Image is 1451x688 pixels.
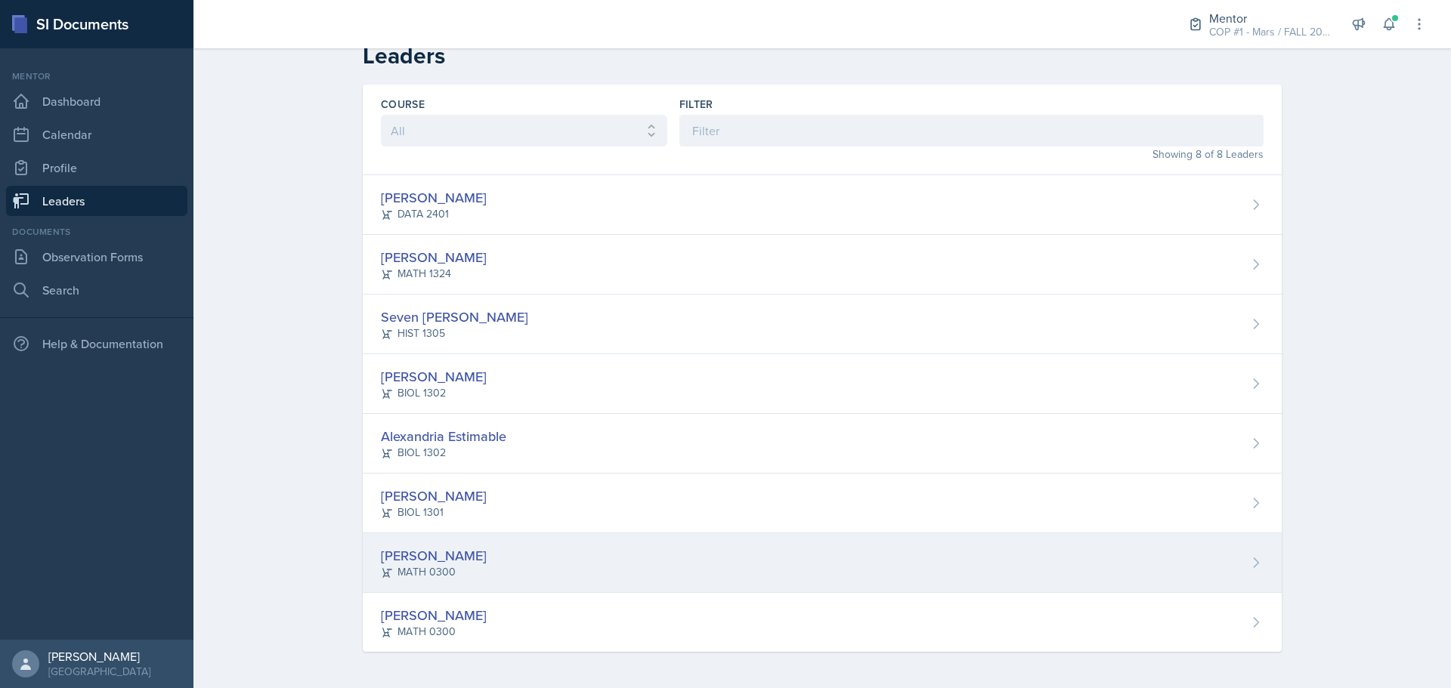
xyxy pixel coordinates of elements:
div: Mentor [6,69,187,83]
a: Profile [6,153,187,183]
div: [PERSON_NAME] [381,605,487,625]
div: DATA 2401 [381,206,487,222]
div: [PERSON_NAME] [381,486,487,506]
div: [GEOGRAPHIC_DATA] [48,664,150,679]
div: [PERSON_NAME] [48,649,150,664]
div: Alexandria Estimable [381,426,506,446]
div: Help & Documentation [6,329,187,359]
a: Dashboard [6,86,187,116]
div: MATH 1324 [381,266,487,282]
a: [PERSON_NAME] MATH 0300 [363,533,1282,593]
div: Seven [PERSON_NAME] [381,307,528,327]
a: Seven [PERSON_NAME] HIST 1305 [363,295,1282,354]
label: Course [381,97,425,112]
label: Filter [679,97,713,112]
div: [PERSON_NAME] [381,247,487,267]
a: Search [6,275,187,305]
div: [PERSON_NAME] [381,545,487,566]
div: MATH 0300 [381,564,487,580]
div: Mentor [1209,9,1330,27]
div: BIOL 1302 [381,445,506,461]
div: BIOL 1301 [381,504,487,520]
a: [PERSON_NAME] MATH 1324 [363,235,1282,295]
div: MATH 0300 [381,624,487,640]
a: [PERSON_NAME] BIOL 1301 [363,474,1282,533]
a: [PERSON_NAME] BIOL 1302 [363,354,1282,414]
a: [PERSON_NAME] MATH 0300 [363,593,1282,652]
input: Filter [679,115,1264,147]
div: COP #1 - Mars / FALL 2025 [1209,24,1330,40]
a: Alexandria Estimable BIOL 1302 [363,414,1282,474]
a: Observation Forms [6,242,187,272]
div: Documents [6,225,187,239]
a: [PERSON_NAME] DATA 2401 [363,175,1282,235]
div: BIOL 1302 [381,385,487,401]
a: Calendar [6,119,187,150]
div: [PERSON_NAME] [381,187,487,208]
div: HIST 1305 [381,325,528,341]
h2: Leaders [363,42,1282,69]
div: Showing 8 of 8 Leaders [679,147,1264,162]
a: Leaders [6,186,187,216]
div: [PERSON_NAME] [381,366,487,387]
